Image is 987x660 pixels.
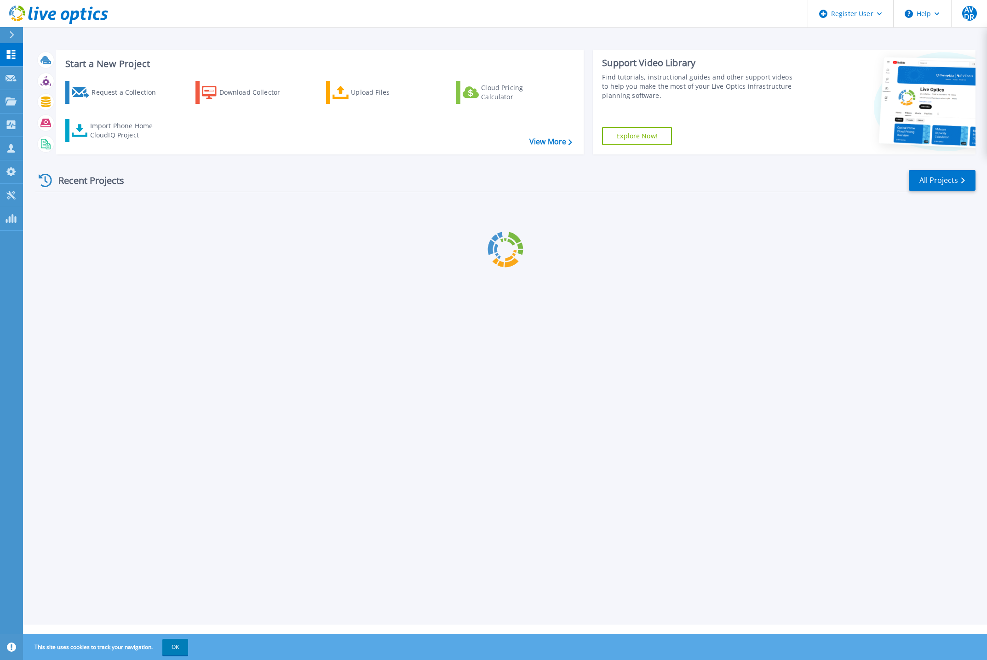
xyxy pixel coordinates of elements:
[602,127,672,145] a: Explore Now!
[195,81,298,104] a: Download Collector
[25,639,188,655] span: This site uses cookies to track your navigation.
[35,169,137,192] div: Recent Projects
[909,170,976,191] a: All Projects
[90,121,162,140] div: Import Phone Home CloudIQ Project
[219,83,293,102] div: Download Collector
[65,59,572,69] h3: Start a New Project
[602,73,798,100] div: Find tutorials, instructional guides and other support videos to help you make the most of your L...
[456,81,559,104] a: Cloud Pricing Calculator
[962,6,977,21] span: AVDR
[65,81,168,104] a: Request a Collection
[529,137,572,146] a: View More
[162,639,188,655] button: OK
[602,57,798,69] div: Support Video Library
[351,83,425,102] div: Upload Files
[481,83,555,102] div: Cloud Pricing Calculator
[92,83,165,102] div: Request a Collection
[326,81,429,104] a: Upload Files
